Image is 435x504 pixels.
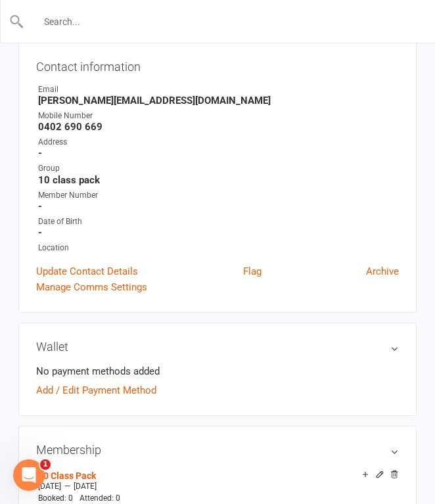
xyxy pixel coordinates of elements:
iframe: Intercom live chat [13,459,45,491]
span: 1 [40,459,51,470]
a: Flag [243,263,262,279]
span: Attended: 0 [80,493,120,503]
strong: [PERSON_NAME][EMAIL_ADDRESS][DOMAIN_NAME] [38,95,399,106]
h3: Contact information [36,55,399,74]
span: [DATE] [74,482,97,491]
div: Member Number [38,189,399,202]
div: Mobile Number [38,110,399,122]
div: Email [38,83,399,96]
strong: - [38,227,399,239]
a: Add / Edit Payment Method [36,382,156,398]
span: Booked: 0 [38,493,73,503]
a: 10 Class Pack [38,470,96,481]
div: Group [38,162,399,175]
a: Manage Comms Settings [36,279,147,295]
li: No payment methods added [36,363,399,379]
h3: Membership [36,444,399,457]
span: [DATE] [38,482,61,491]
a: Update Contact Details [36,263,138,279]
strong: 0402 690 669 [38,121,399,133]
div: Location [38,242,399,254]
div: — [35,481,399,492]
strong: - [38,200,399,212]
strong: - [38,147,399,159]
strong: 10 class pack [38,174,399,186]
div: Date of Birth [38,216,399,228]
input: Search... [24,12,412,31]
h3: Wallet [36,340,399,354]
a: Archive [366,263,399,279]
div: Address [38,136,399,149]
